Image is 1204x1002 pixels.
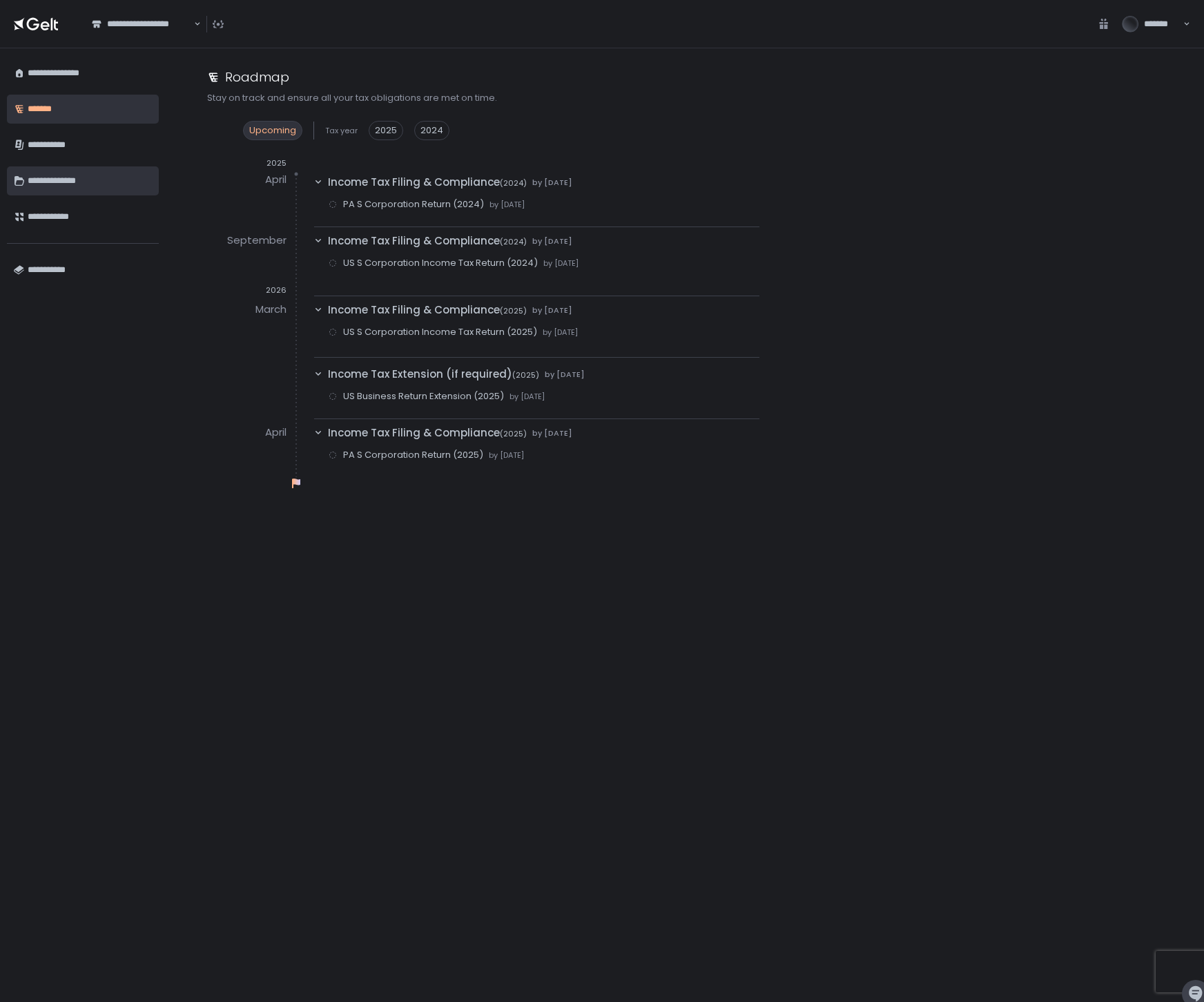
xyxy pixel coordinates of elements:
[225,68,289,86] h1: Roadmap
[192,17,193,31] input: Search for option
[227,229,287,251] div: September
[343,326,537,338] span: US S Corporation Income Tax Return (2025)
[532,236,572,247] span: by [DATE]
[343,390,504,403] span: US Business Return Extension (2025)
[328,367,539,383] span: Income Tax Extension (if required)
[420,124,443,137] span: 2024
[328,175,527,191] span: Income Tax Filing & Compliance
[509,392,545,402] span: by [DATE]
[328,233,527,249] span: Income Tax Filing & Compliance
[207,92,1185,104] div: Stay on track and ensure all your tax obligations are met on time.
[500,305,527,316] span: (2025)
[255,298,287,320] div: March
[325,126,358,136] span: Tax year
[532,428,572,439] span: by [DATE]
[489,200,525,210] span: by [DATE]
[265,168,287,191] div: April
[328,425,527,441] span: Income Tax Filing & Compliance
[328,302,527,318] span: Income Tax Filing & Compliance
[532,177,572,188] span: by [DATE]
[83,10,201,39] div: Search for option
[543,327,578,338] span: by [DATE]
[265,421,287,443] div: April
[207,158,287,168] div: 2025
[343,257,538,269] span: US S Corporation Income Tax Return (2024)
[243,121,302,140] div: Upcoming
[500,177,527,189] span: (2024)
[543,258,579,269] span: by [DATE]
[512,369,539,380] span: (2025)
[489,450,524,461] span: by [DATE]
[343,198,484,211] span: PA S Corporation Return (2024)
[545,369,585,380] span: by [DATE]
[343,449,483,461] span: PA S Corporation Return (2025)
[500,428,527,439] span: (2025)
[375,124,397,137] span: 2025
[500,236,527,247] span: (2024)
[207,285,287,296] div: 2026
[532,305,572,316] span: by [DATE]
